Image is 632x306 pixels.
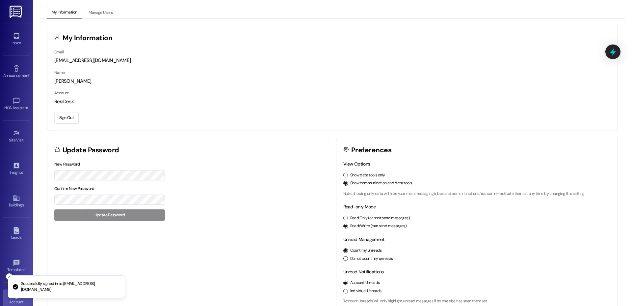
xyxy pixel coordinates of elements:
[47,7,82,18] button: My Information
[54,90,69,96] label: Account
[63,147,119,154] h3: Update Password
[6,273,13,280] button: Close toast
[343,236,385,242] label: Unread Management
[54,78,611,85] div: [PERSON_NAME]
[54,162,80,167] label: New Password
[54,112,79,124] button: Sign Out
[350,172,385,178] label: Show data tools only
[343,204,376,210] label: Read-only Mode
[3,257,30,275] a: Templates •
[54,49,64,55] label: Email
[54,57,611,64] div: [EMAIL_ADDRESS][DOMAIN_NAME]
[25,266,26,271] span: •
[10,6,23,18] img: ResiDesk Logo
[350,180,412,186] label: Show communication and data tools
[29,72,30,77] span: •
[343,161,370,167] label: View Options
[343,269,384,275] label: Unread Notifications
[3,193,30,210] a: Buildings
[343,298,611,304] p: 'Account Unreads' will only highlight unread messages if no one else has seen them yet.
[54,70,65,75] label: Name
[24,137,25,141] span: •
[343,191,611,197] p: Note: showing only data will hide your main messaging inbox and admin functions. You can re-activ...
[350,256,393,262] label: Do not count my unreads
[350,248,382,254] label: Count my unreads
[21,281,119,292] p: Successfully signed in as [EMAIL_ADDRESS][DOMAIN_NAME]
[3,128,30,145] a: Site Visit •
[3,30,30,48] a: Inbox
[63,35,113,42] h3: My Information
[3,160,30,178] a: Insights •
[54,98,611,105] div: ResiDesk
[350,288,382,294] label: Individual Unreads
[23,169,24,174] span: •
[351,147,391,154] h3: Preferences
[3,225,30,243] a: Leads
[350,280,380,286] label: Account Unreads
[84,7,117,18] button: Manage Users
[3,95,30,113] a: HOA Assistant
[350,215,410,221] label: Read Only (cannot send messages)
[54,186,94,191] label: Confirm New Password
[350,223,407,229] label: Read/Write (can send messages)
